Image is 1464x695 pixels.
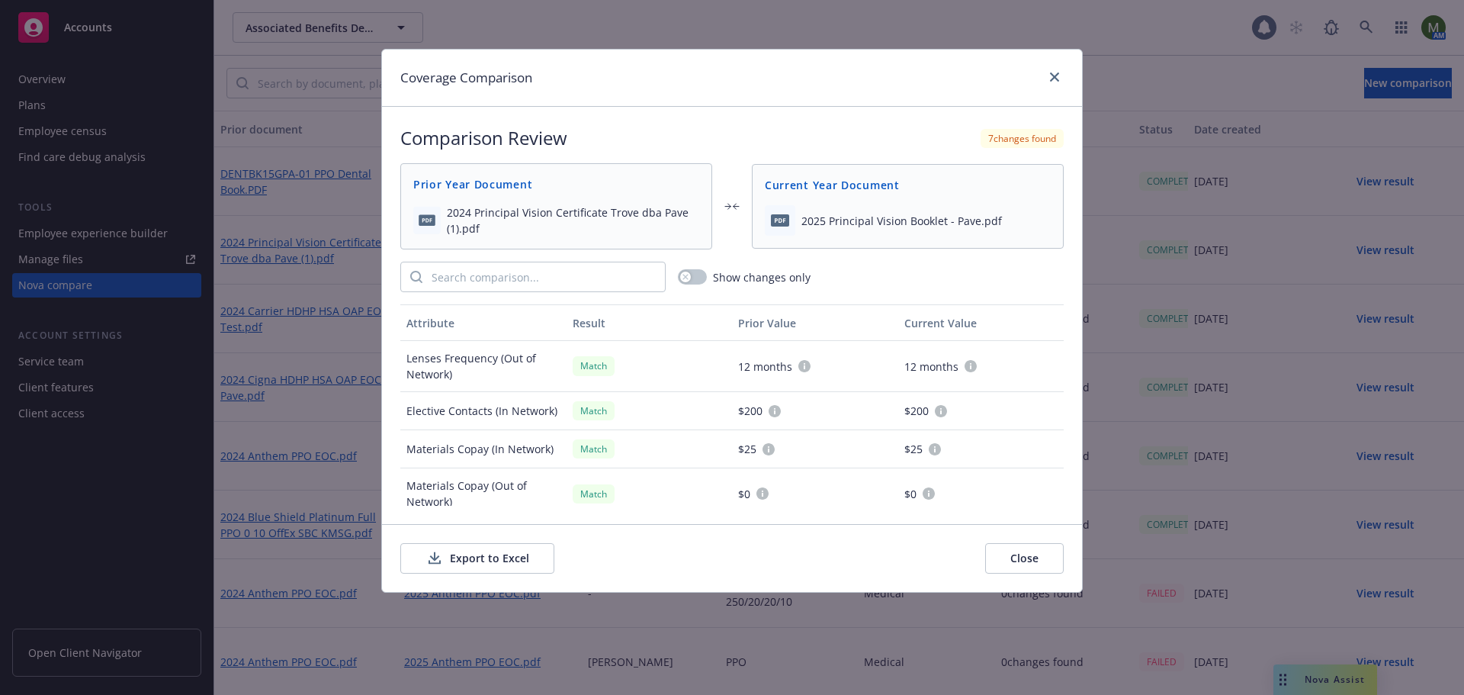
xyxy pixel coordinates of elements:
input: Search comparison... [422,262,665,291]
div: Attribute [406,315,560,331]
div: Match [573,401,615,420]
button: Export to Excel [400,543,554,574]
div: Prior Value [738,315,892,331]
div: Elective Contacts (In Network) [400,392,567,430]
div: Result [573,315,727,331]
span: $0 [738,486,750,502]
div: Match [573,439,615,459]
div: Current Value [904,315,1058,331]
span: $25 [904,441,923,457]
span: $0 [904,486,917,502]
h2: Comparison Review [400,125,567,151]
div: Materials Copay (In Network) [400,430,567,468]
svg: Search [410,271,422,283]
a: close [1045,68,1064,86]
span: 2025 Principal Vision Booklet - Pave.pdf [801,213,1002,229]
span: Current Year Document [765,177,1051,193]
div: Lenses Frequency (Out of Network) [400,341,567,392]
span: 2024 Principal Vision Certificate Trove dba Pave (1).pdf [447,204,699,236]
div: Match [573,484,615,504]
button: Result [567,304,733,341]
button: Close [985,543,1064,574]
span: 12 months [904,359,958,375]
span: Show changes only [713,269,811,285]
div: Materials Copay (Out of Network) [400,468,567,520]
div: 7 changes found [981,129,1064,148]
div: Match [573,356,615,375]
button: Attribute [400,304,567,341]
span: $25 [738,441,756,457]
button: Current Value [898,304,1064,341]
span: $200 [904,403,929,419]
button: Prior Value [732,304,898,341]
span: $200 [738,403,762,419]
span: 12 months [738,359,792,375]
h1: Coverage Comparison [400,68,532,88]
span: Prior Year Document [413,176,699,192]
